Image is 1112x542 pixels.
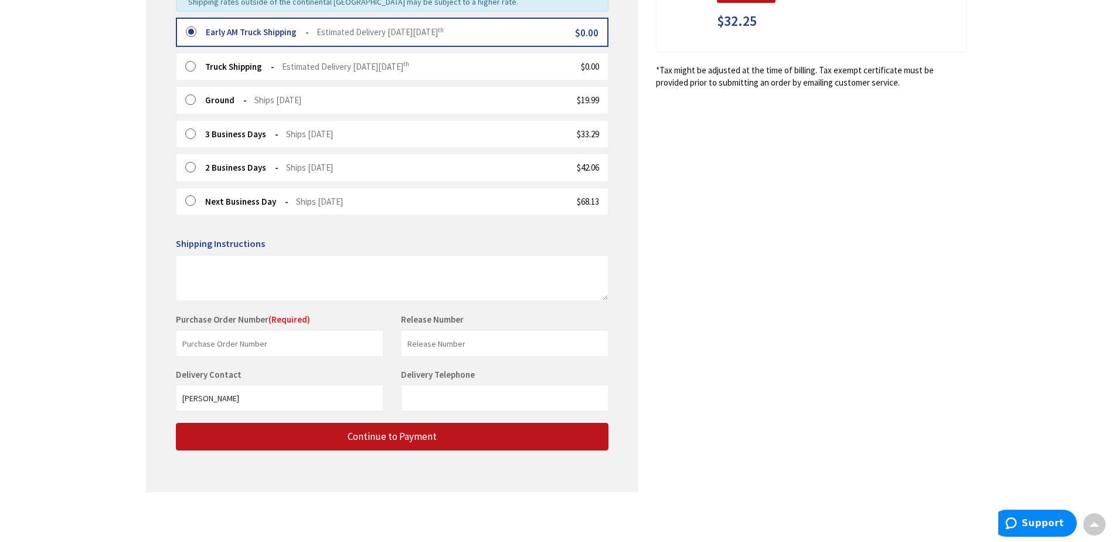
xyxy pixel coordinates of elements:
[403,60,409,68] sup: th
[656,64,967,89] : *Tax might be adjusted at the time of billing. Tax exempt certificate must be provided prior to s...
[577,162,599,173] span: $42.06
[581,61,599,72] span: $0.00
[575,26,598,39] span: $0.00
[717,13,757,29] span: $32.25
[205,94,247,106] strong: Ground
[176,313,310,326] label: Purchase Order Number
[401,313,464,326] label: Release Number
[577,128,599,140] span: $33.29
[176,238,265,249] span: Shipping Instructions
[401,330,608,357] input: Release Number
[286,128,333,140] span: Ships [DATE]
[205,162,278,173] strong: 2 Business Days
[998,510,1077,539] iframe: Opens a widget where you can find more information
[205,61,274,72] strong: Truck Shipping
[205,196,288,207] strong: Next Business Day
[176,369,244,380] label: Delivery Contact
[176,423,608,450] button: Continue to Payment
[348,430,437,443] span: Continue to Payment
[282,61,409,72] span: Estimated Delivery [DATE][DATE]
[438,26,444,34] sup: th
[176,330,383,357] input: Purchase Order Number
[577,94,599,106] span: $19.99
[268,314,310,325] span: (Required)
[296,196,343,207] span: Ships [DATE]
[317,26,444,38] span: Estimated Delivery [DATE][DATE]
[205,128,278,140] strong: 3 Business Days
[254,94,301,106] span: Ships [DATE]
[286,162,333,173] span: Ships [DATE]
[577,196,599,207] span: $68.13
[401,369,478,380] label: Delivery Telephone
[206,26,309,38] strong: Early AM Truck Shipping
